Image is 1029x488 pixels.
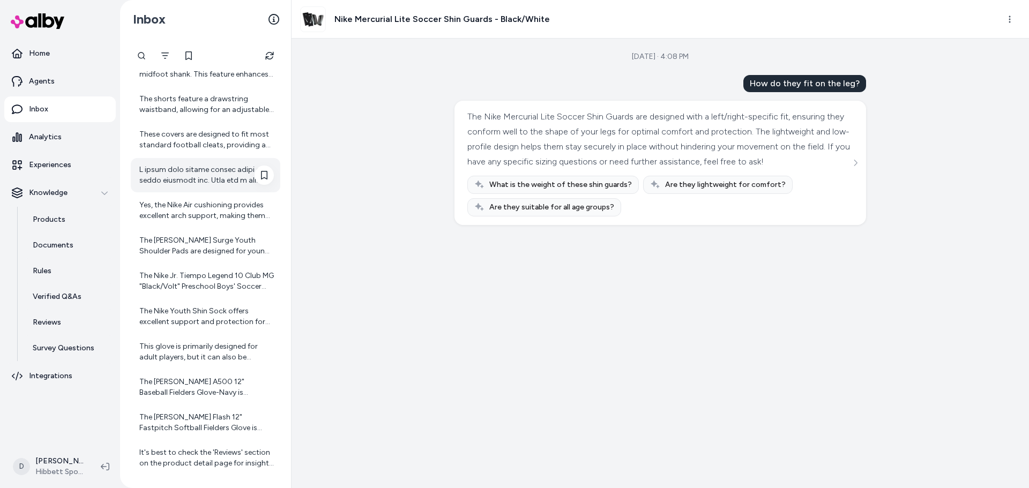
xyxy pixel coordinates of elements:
a: The shorts feature a drawstring waistband, allowing for an adjustable fit. This ensures comfort a... [131,87,280,122]
a: Reviews [22,310,116,335]
a: Verified Q&As [22,284,116,310]
span: What is the weight of these shin guards? [489,179,632,190]
div: [DATE] · 4:08 PM [632,51,689,62]
button: See more [849,156,862,169]
h2: Inbox [133,11,166,27]
p: Integrations [29,371,72,381]
span: D [13,458,30,475]
img: White-0201 [301,7,325,32]
a: The [PERSON_NAME] Flash 12" Fastpitch Softball Fielders Glove is designed for adults. If you need... [131,406,280,440]
a: Rules [22,258,116,284]
p: [PERSON_NAME] [35,456,84,467]
div: L ipsum dolo sitame consec adipi elit seddo eiusmodt inc. Utla etd m ali enimadm: | Veniamqu | No... [139,164,274,186]
a: Home [4,41,116,66]
div: How do they fit on the leg? [743,75,866,92]
div: Yes, the Nike Air cushioning provides excellent arch support, making them comfortable for extende... [139,200,274,221]
a: Products [22,207,116,232]
button: D[PERSON_NAME]Hibbett Sports [6,449,92,484]
p: Experiences [29,160,71,170]
span: Hibbett Sports [35,467,84,477]
div: The [PERSON_NAME] Surge Youth Shoulder Pads are designed for young athletes, typically ranging fr... [139,235,274,257]
div: These covers are designed to fit most standard football cleats, providing a snug fit to prevent d... [139,129,274,151]
button: Knowledge [4,180,116,206]
h3: Nike Mercurial Lite Soccer Shin Guards - Black/White [334,13,550,26]
a: It's best to check the 'Reviews' section on the product detail page for insights from other custo... [131,441,280,475]
a: Yes, the Nike Air cushioning provides excellent arch support, making them comfortable for extende... [131,193,280,228]
div: The Nike Mercurial Lite Soccer Shin Guards are designed with a left/right-specific fit, ensuring ... [467,109,851,169]
p: Survey Questions [33,343,94,354]
button: Filter [154,45,176,66]
span: Are they suitable for all age groups? [489,202,614,213]
a: The [PERSON_NAME] Surge Youth Shoulder Pads are designed for young athletes, typically ranging fr... [131,229,280,263]
p: Analytics [29,132,62,142]
a: This glove is primarily designed for adult players, but it can also be suitable for older youth p... [131,335,280,369]
a: Experiences [4,152,116,178]
a: The Nike Jr. Tiempo Legend 10 Club MG "Black/Volt" Preschool Boys' Soccer Cleat is available in v... [131,264,280,298]
a: Integrations [4,363,116,389]
a: The Nike Youth Shin Sock offers excellent support and protection for young athletes. They feature... [131,299,280,334]
p: Verified Q&As [33,291,81,302]
a: L ipsum dolo sitame consec adipi elit seddo eiusmodt inc. Utla etd m ali enimadm: | Veniamqu | No... [131,158,280,192]
a: Inbox [4,96,116,122]
p: Home [29,48,50,59]
span: Are they lightweight for comfort? [665,179,786,190]
div: The [PERSON_NAME] A500 12" Baseball Fielders Glove-Navy is designed for youth players. It is engi... [139,377,274,398]
div: The [PERSON_NAME] Flash 12" Fastpitch Softball Fielders Glove is designed for adults. If you need... [139,412,274,433]
div: The Nike Jr. Tiempo Legend 10 Club MG "Black/Volt" Preschool Boys' Soccer Cleat is available in v... [139,271,274,292]
p: Agents [29,76,55,87]
a: These covers are designed to fit most standard football cleats, providing a snug fit to prevent d... [131,123,280,157]
a: The [PERSON_NAME] A500 12" Baseball Fielders Glove-Navy is designed for youth players. It is engi... [131,370,280,404]
div: It's best to check the 'Reviews' section on the product detail page for insights from other custo... [139,447,274,469]
p: Knowledge [29,187,68,198]
a: Documents [22,232,116,258]
p: Documents [33,240,73,251]
p: Products [33,214,65,225]
a: Agents [4,69,116,94]
div: This glove is primarily designed for adult players, but it can also be suitable for older youth p... [139,341,274,363]
div: The Nike Youth Shin Sock offers excellent support and protection for young athletes. They feature... [139,306,274,327]
a: Survey Questions [22,335,116,361]
a: Analytics [4,124,116,150]
p: Inbox [29,104,48,115]
p: Rules [33,266,51,276]
p: Reviews [33,317,61,328]
div: The shorts feature a drawstring waistband, allowing for an adjustable fit. This ensures comfort a... [139,94,274,115]
img: alby Logo [11,13,64,29]
button: Refresh [259,45,280,66]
